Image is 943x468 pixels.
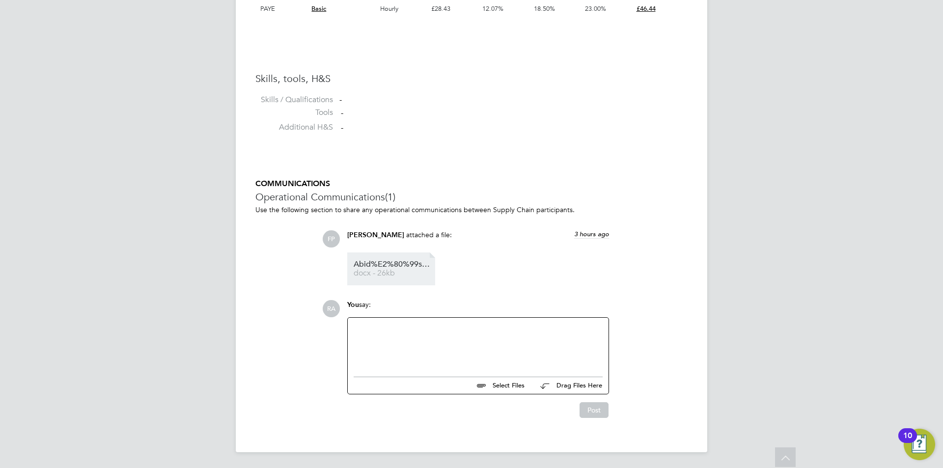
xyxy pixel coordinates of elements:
span: - [341,123,343,133]
span: - [341,108,343,118]
span: Abid%E2%80%99s%20CV-W%20MH [354,261,432,268]
button: Drag Files Here [532,376,603,396]
label: Skills / Qualifications [255,95,333,105]
h5: COMMUNICATIONS [255,179,688,189]
span: 18.50% [534,4,555,13]
div: 10 [903,436,912,448]
a: Abid%E2%80%99s%20CV-W%20MH docx - 26kb [354,261,432,277]
div: say: [347,300,609,317]
p: Use the following section to share any operational communications between Supply Chain participants. [255,205,688,214]
label: Tools [255,108,333,118]
span: Basic [311,4,326,13]
h3: Skills, tools, H&S [255,72,688,85]
span: £46.44 [637,4,656,13]
span: 23.00% [585,4,606,13]
span: RA [323,300,340,317]
span: [PERSON_NAME] [347,231,404,239]
h3: Operational Communications [255,191,688,203]
span: attached a file: [406,230,452,239]
span: You [347,301,359,309]
button: Open Resource Center, 10 new notifications [904,429,935,460]
label: Additional H&S [255,122,333,133]
span: 12.07% [482,4,503,13]
span: docx - 26kb [354,270,432,277]
span: (1) [385,191,395,203]
span: FP [323,230,340,248]
span: 3 hours ago [574,230,609,238]
button: Post [580,402,609,418]
div: - [339,95,688,105]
